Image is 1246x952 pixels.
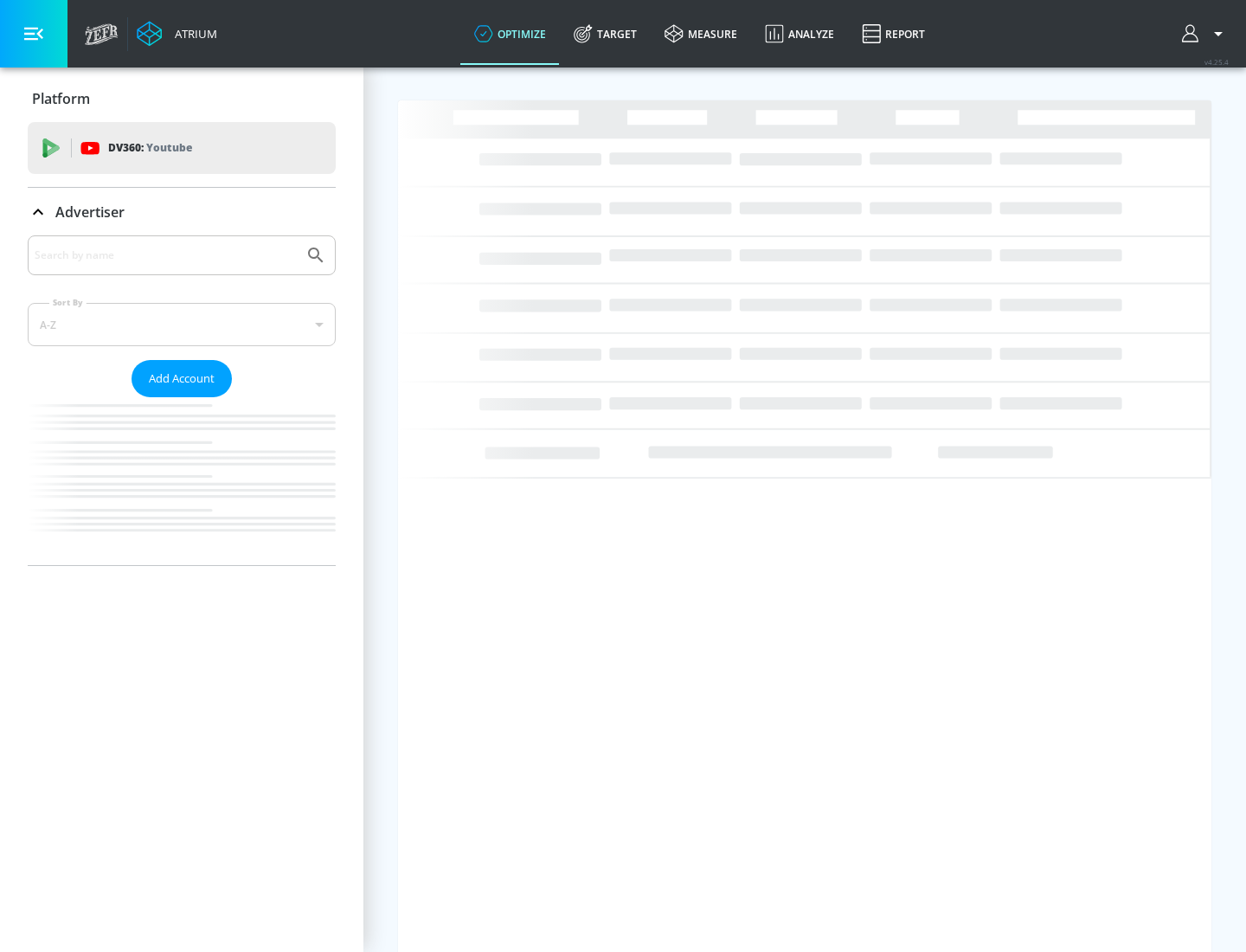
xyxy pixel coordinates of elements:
a: measure [651,3,751,65]
p: DV360: [108,138,192,158]
label: Sort By [49,297,87,308]
a: Target [560,3,651,65]
span: Add Account [149,369,215,389]
input: Search by name [35,244,297,267]
div: DV360: Youtube [28,122,336,174]
a: Report [848,3,939,65]
div: Atrium [168,26,217,42]
div: Advertiser [28,188,336,236]
div: A-Z [28,303,336,346]
div: Advertiser [28,235,336,565]
a: optimize [460,3,560,65]
a: Atrium [137,21,217,47]
nav: list of Advertiser [28,397,336,565]
button: Add Account [132,360,232,397]
p: Advertiser [55,203,125,222]
span: v 4.25.4 [1204,57,1229,67]
a: Analyze [751,3,848,65]
p: Platform [32,89,90,108]
p: Youtube [146,138,192,157]
div: Platform [28,74,336,123]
